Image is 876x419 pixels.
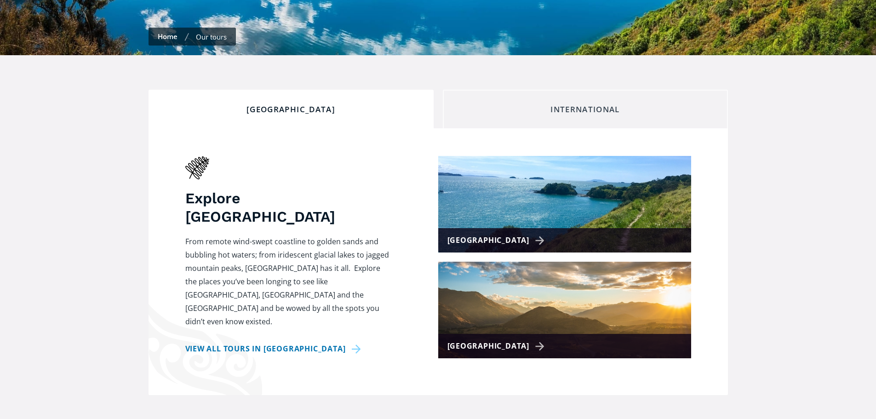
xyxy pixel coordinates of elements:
[158,32,177,41] a: Home
[185,189,392,226] h3: Explore [GEOGRAPHIC_DATA]
[438,156,691,253] a: [GEOGRAPHIC_DATA]
[438,262,691,358] a: [GEOGRAPHIC_DATA]
[149,28,236,46] nav: breadcrumbs
[156,104,426,115] div: [GEOGRAPHIC_DATA]
[447,234,548,247] div: [GEOGRAPHIC_DATA]
[196,32,227,41] div: Our tours
[185,342,364,356] a: View all tours in [GEOGRAPHIC_DATA]
[447,339,548,353] div: [GEOGRAPHIC_DATA]
[185,235,392,328] p: From remote wind-swept coastline to golden sands and bubbling hot waters; from iridescent glacial...
[451,104,720,115] div: International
